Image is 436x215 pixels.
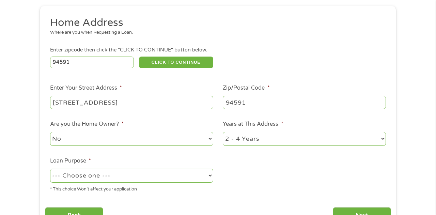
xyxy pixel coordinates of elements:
div: * This choice Won’t affect your application [50,184,213,193]
input: 1 Main Street [50,96,213,109]
div: Where are you when Requesting a Loan. [50,29,381,36]
h2: Home Address [50,16,381,30]
input: Enter Zipcode (e.g 01510) [50,57,134,68]
label: Zip/Postal Code [223,85,269,92]
label: Loan Purpose [50,157,91,165]
div: Enter zipcode then click the "CLICK TO CONTINUE" button below. [50,46,386,54]
button: CLICK TO CONTINUE [139,57,213,68]
label: Enter Your Street Address [50,85,122,92]
label: Are you the Home Owner? [50,121,124,128]
label: Years at This Address [223,121,283,128]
